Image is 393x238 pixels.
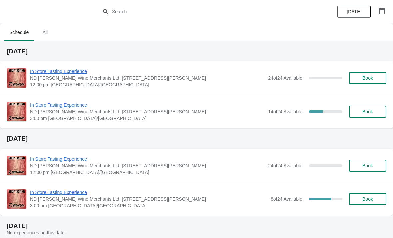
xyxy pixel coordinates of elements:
[30,202,267,209] span: 3:00 pm [GEOGRAPHIC_DATA]/[GEOGRAPHIC_DATA]
[337,6,371,18] button: [DATE]
[30,115,265,122] span: 3:00 pm [GEOGRAPHIC_DATA]/[GEOGRAPHIC_DATA]
[30,156,265,162] span: In Store Tasting Experience
[268,163,302,168] span: 24 of 24 Available
[30,102,265,108] span: In Store Tasting Experience
[362,109,373,114] span: Book
[362,196,373,202] span: Book
[271,196,302,202] span: 8 of 24 Available
[349,160,386,172] button: Book
[7,48,386,55] h2: [DATE]
[37,26,53,38] span: All
[362,163,373,168] span: Book
[7,189,26,209] img: In Store Tasting Experience | ND John Wine Merchants Ltd, 90 Walter Road, Swansea SA1 4QF, UK | 3...
[7,230,65,235] span: No experiences on this date
[7,68,26,88] img: In Store Tasting Experience | ND John Wine Merchants Ltd, 90 Walter Road, Swansea SA1 4QF, UK | 1...
[349,106,386,118] button: Book
[349,72,386,84] button: Book
[30,196,267,202] span: ND [PERSON_NAME] Wine Merchants Ltd, [STREET_ADDRESS][PERSON_NAME]
[7,135,386,142] h2: [DATE]
[30,81,265,88] span: 12:00 pm [GEOGRAPHIC_DATA]/[GEOGRAPHIC_DATA]
[30,169,265,176] span: 12:00 pm [GEOGRAPHIC_DATA]/[GEOGRAPHIC_DATA]
[7,156,26,175] img: In Store Tasting Experience | ND John Wine Merchants Ltd, 90 Walter Road, Swansea SA1 4QF, UK | 1...
[349,193,386,205] button: Book
[7,102,26,121] img: In Store Tasting Experience | ND John Wine Merchants Ltd, 90 Walter Road, Swansea SA1 4QF, UK | 3...
[112,6,295,18] input: Search
[4,26,34,38] span: Schedule
[30,108,265,115] span: ND [PERSON_NAME] Wine Merchants Ltd, [STREET_ADDRESS][PERSON_NAME]
[362,75,373,81] span: Book
[347,9,361,14] span: [DATE]
[30,189,267,196] span: In Store Tasting Experience
[30,75,265,81] span: ND [PERSON_NAME] Wine Merchants Ltd, [STREET_ADDRESS][PERSON_NAME]
[30,68,265,75] span: In Store Tasting Experience
[30,162,265,169] span: ND [PERSON_NAME] Wine Merchants Ltd, [STREET_ADDRESS][PERSON_NAME]
[268,109,302,114] span: 14 of 24 Available
[7,223,386,229] h2: [DATE]
[268,75,302,81] span: 24 of 24 Available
